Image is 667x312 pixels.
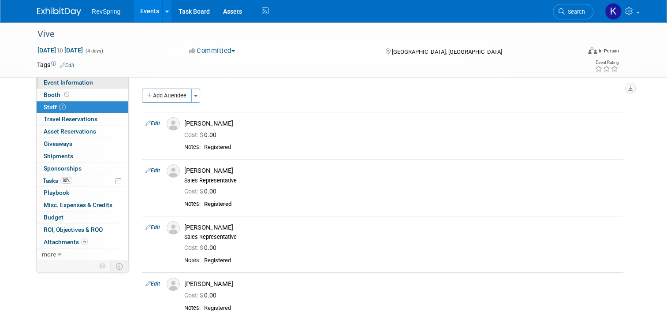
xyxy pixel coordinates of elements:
span: 0.00 [184,131,220,138]
span: Booth not reserved yet [63,91,71,98]
button: Committed [186,46,238,56]
div: [PERSON_NAME] [184,280,620,288]
div: Notes: [184,144,201,151]
span: Cost: $ [184,292,204,299]
td: Toggle Event Tabs [111,260,129,272]
img: Associate-Profile-5.png [167,164,180,178]
span: Misc. Expenses & Credits [44,201,112,208]
img: ExhibitDay [37,7,81,16]
span: Budget [44,214,63,221]
a: Staff7 [37,101,128,113]
a: Edit [145,281,160,287]
span: Event Information [44,79,93,86]
div: Registered [204,257,620,264]
span: 7 [59,104,66,110]
a: Attachments6 [37,236,128,248]
div: Vive [34,26,570,42]
a: Edit [60,62,75,68]
img: Kelsey Culver [605,3,622,20]
span: [DATE] [DATE] [37,46,83,54]
span: 6 [81,238,88,245]
span: [GEOGRAPHIC_DATA], [GEOGRAPHIC_DATA] [392,48,502,55]
span: Booth [44,91,71,98]
a: Booth [37,89,128,101]
span: Search [565,8,585,15]
img: Associate-Profile-5.png [167,117,180,130]
a: Budget [37,212,128,223]
div: Notes: [184,201,201,208]
a: Travel Reservations [37,113,128,125]
a: Misc. Expenses & Credits [37,199,128,211]
a: Giveaways [37,138,128,150]
span: Shipments [44,152,73,160]
img: Associate-Profile-5.png [167,221,180,234]
a: ROI, Objectives & ROO [37,224,128,236]
span: Staff [44,104,66,111]
b: Registered [204,201,231,207]
span: Cost: $ [184,188,204,195]
div: Sales Representative [184,177,620,184]
a: Shipments [37,150,128,162]
span: Cost: $ [184,244,204,251]
button: Add Attendee [142,89,192,103]
a: Search [553,4,593,19]
span: 80% [60,177,72,184]
span: 0.00 [184,292,220,299]
img: Associate-Profile-5.png [167,278,180,291]
a: Edit [145,224,160,230]
div: In-Person [598,48,619,54]
span: 0.00 [184,188,220,195]
div: Notes: [184,305,201,312]
div: [PERSON_NAME] [184,223,620,232]
div: [PERSON_NAME] [184,167,620,175]
div: Event Format [533,46,619,59]
a: Tasks80% [37,175,128,187]
div: Registered [204,305,620,312]
span: Asset Reservations [44,128,96,135]
a: Edit [145,120,160,126]
span: Cost: $ [184,131,204,138]
a: Sponsorships [37,163,128,175]
span: Sponsorships [44,165,82,172]
td: Tags [37,60,75,69]
span: ROI, Objectives & ROO [44,226,103,233]
span: Playbook [44,189,69,196]
div: Event Rating [595,60,619,65]
div: Sales Representative [184,234,620,241]
span: Tasks [43,177,72,184]
div: Notes: [184,257,201,264]
div: Registered [204,144,620,151]
span: Giveaways [44,140,72,147]
a: Edit [145,167,160,174]
span: Travel Reservations [44,115,97,123]
span: Attachments [44,238,88,245]
a: Event Information [37,77,128,89]
a: Playbook [37,187,128,199]
span: to [56,47,64,54]
a: more [37,249,128,260]
span: 0.00 [184,244,220,251]
a: Asset Reservations [37,126,128,137]
img: Format-Inperson.png [588,47,597,54]
span: more [42,251,56,258]
span: RevSpring [92,8,120,15]
span: (4 days) [85,48,103,54]
div: [PERSON_NAME] [184,119,620,128]
td: Personalize Event Tab Strip [95,260,111,272]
